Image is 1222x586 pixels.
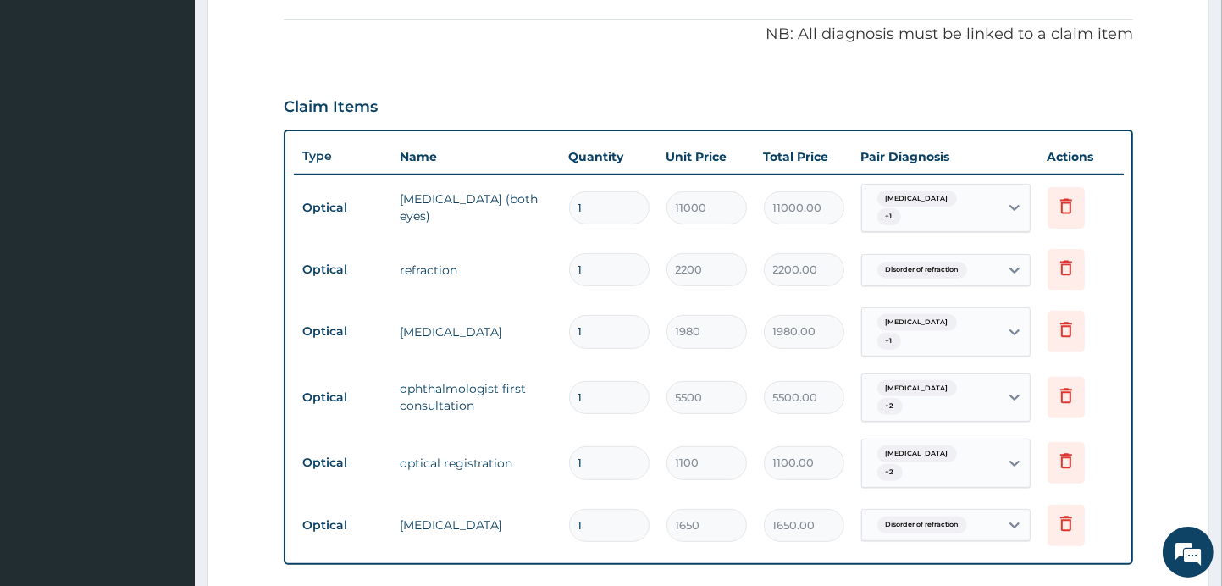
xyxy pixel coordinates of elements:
div: Chat with us now [88,95,285,117]
td: [MEDICAL_DATA] [391,508,561,542]
td: Optical [294,254,391,285]
span: [MEDICAL_DATA] [877,314,957,331]
span: [MEDICAL_DATA] [877,191,957,207]
th: Actions [1039,140,1124,174]
span: + 2 [877,464,903,481]
td: refraction [391,253,561,287]
th: Quantity [561,140,658,174]
td: Optical [294,316,391,347]
td: Optical [294,192,391,224]
span: + 2 [877,398,903,415]
span: We're online! [98,181,234,352]
th: Name [391,140,561,174]
td: [MEDICAL_DATA] (both eyes) [391,182,561,233]
p: NB: All diagnosis must be linked to a claim item [284,24,1134,46]
td: Optical [294,447,391,478]
textarea: Type your message and hit 'Enter' [8,399,323,458]
th: Pair Diagnosis [853,140,1039,174]
span: [MEDICAL_DATA] [877,445,957,462]
div: Minimize live chat window [278,8,318,49]
th: Total Price [755,140,853,174]
h3: Claim Items [284,98,378,117]
td: Optical [294,510,391,541]
span: + 1 [877,333,901,350]
img: d_794563401_company_1708531726252_794563401 [31,85,69,127]
span: + 1 [877,208,901,225]
td: Optical [294,382,391,413]
span: Disorder of refraction [877,517,967,533]
th: Type [294,141,391,172]
td: [MEDICAL_DATA] [391,315,561,349]
td: optical registration [391,446,561,480]
td: ophthalmologist first consultation [391,372,561,423]
span: Disorder of refraction [877,262,967,279]
span: [MEDICAL_DATA] [877,380,957,397]
th: Unit Price [658,140,755,174]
